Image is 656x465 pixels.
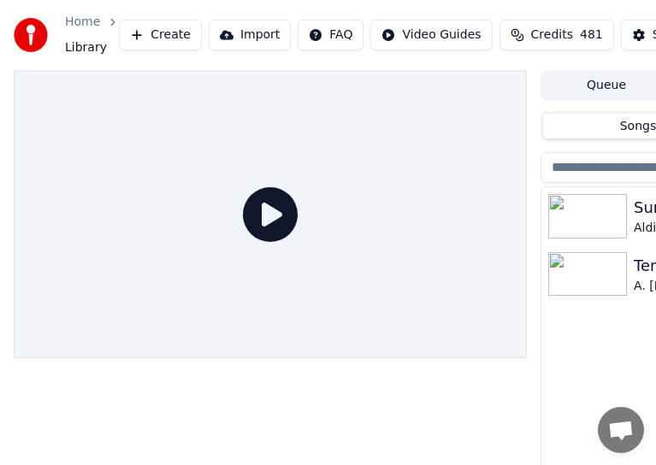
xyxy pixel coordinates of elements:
button: Import [209,20,291,50]
a: Home [65,14,100,31]
button: FAQ [298,20,363,50]
div: Open chat [598,407,644,453]
button: Video Guides [370,20,492,50]
span: Credits [531,26,573,44]
button: Credits481 [499,20,614,50]
nav: breadcrumb [65,14,119,56]
img: youka [14,18,48,52]
span: 481 [580,26,603,44]
button: Create [119,20,202,50]
span: Library [65,39,107,56]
